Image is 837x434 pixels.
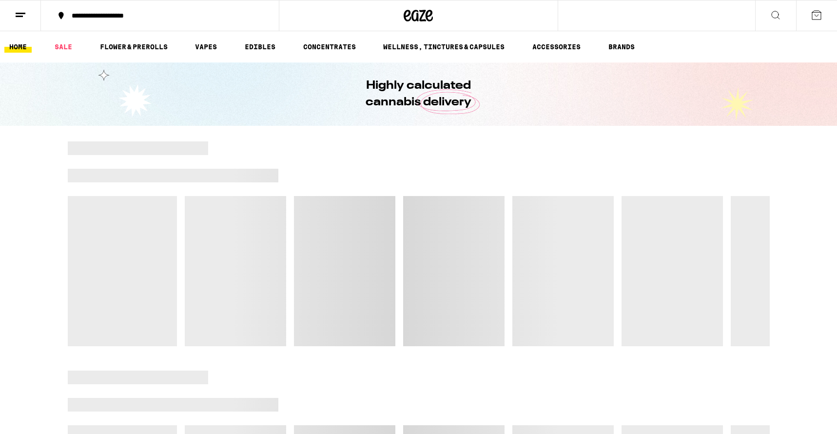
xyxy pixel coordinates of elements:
[240,41,280,53] a: EDIBLES
[603,41,640,53] button: BRANDS
[338,78,499,111] h1: Highly calculated cannabis delivery
[527,41,585,53] a: ACCESSORIES
[378,41,509,53] a: WELLNESS, TINCTURES & CAPSULES
[190,41,222,53] a: VAPES
[95,41,173,53] a: FLOWER & PREROLLS
[4,41,32,53] a: HOME
[50,41,77,53] a: SALE
[298,41,361,53] a: CONCENTRATES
